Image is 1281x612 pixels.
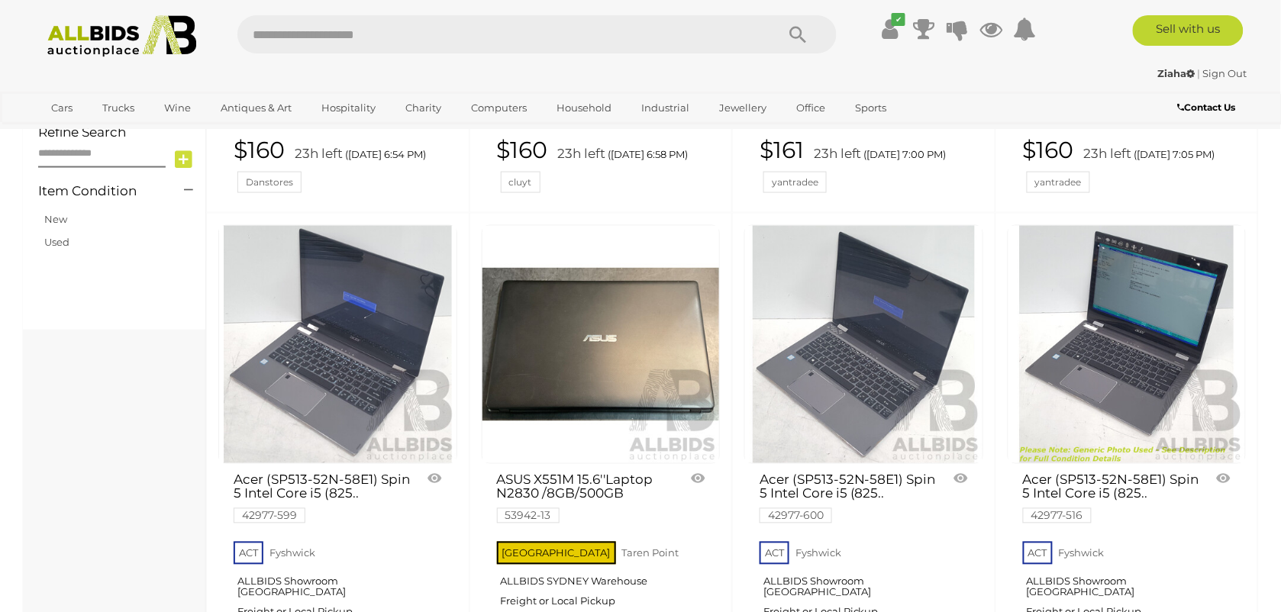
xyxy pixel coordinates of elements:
a: Wine [154,95,201,121]
a: ACT Fyshwick ALLBIDS Showroom [GEOGRAPHIC_DATA] Freight or Local Pickup [497,37,709,130]
a: Jewellery [709,95,776,121]
a: Office [786,95,835,121]
img: Allbids.com.au [39,15,205,57]
b: Contact Us [1178,101,1236,113]
span: | [1198,67,1201,79]
a: Hospitality [311,95,386,121]
a: New [44,213,67,225]
a: ACT Fyshwick ALLBIDS Showroom [GEOGRAPHIC_DATA] Freight or Local Pickup [234,37,446,130]
a: Cars [41,95,82,121]
a: Acer (SP513-52N-58E1) Spin 5 Intel Core i5 (8250U) 1.60GHz-3.40GHz 4-Core CPU 13-Inch Convertible... [218,225,457,464]
a: $161 23h left ([DATE] 7:00 PM) yantradee [760,137,972,193]
a: Antiques & Art [211,95,302,121]
a: Contact Us [1178,99,1240,116]
a: Sports [845,95,896,121]
a: Acer (SP513-52N-58E1) Spin 5 Intel Core i5 (825.. 42977-599 [234,473,411,522]
a: $160 23h left ([DATE] 7:05 PM) yantradee [1023,137,1235,193]
a: Acer (SP513-52N-58E1) Spin 5 Intel Core i5 (825.. 42977-516 [1023,473,1200,522]
a: Acer (SP513-52N-58E1) Spin 5 Intel Core i5 (8250U) 1.60GHz-3.40GHz 4-Core CPU 13-Inch Convertible... [744,225,983,464]
a: Industrial [631,95,699,121]
h4: Item Condition [38,184,161,198]
a: Trucks [92,95,144,121]
a: Ziaha [1158,67,1198,79]
a: Charity [395,95,451,121]
a: ACT Fyshwick ALLBIDS Showroom [GEOGRAPHIC_DATA] Freight or Local Pickup [1023,37,1235,130]
i: ✔ [892,13,905,26]
a: $160 23h left ([DATE] 6:54 PM) Danstores [234,137,446,193]
a: ASUS X551M 15.6''Laptop N2830 /8GB/500GB [482,225,721,464]
h4: Refine Search [38,125,202,140]
a: Sign Out [1203,67,1247,79]
a: Sell with us [1133,15,1244,46]
a: Computers [461,95,537,121]
a: [GEOGRAPHIC_DATA] [41,121,169,146]
a: Household [547,95,621,121]
a: ASUS X551M 15.6''Laptop N2830 /8GB/500GB 53942-13 [497,473,674,522]
a: ACT Fyshwick ALLBIDS Showroom [GEOGRAPHIC_DATA] Freight or Local Pickup [760,37,972,130]
a: Acer (SP513-52N-58E1) Spin 5 Intel Core i5 (8250U) 1.60GHz-3.40GHz 4-Core CPU 13-Inch Convertible... [1008,225,1247,464]
a: Acer (SP513-52N-58E1) Spin 5 Intel Core i5 (825.. 42977-600 [760,473,937,522]
button: Search [760,15,837,53]
a: $160 23h left ([DATE] 6:58 PM) cluyt [497,137,709,193]
a: ✔ [879,15,902,43]
a: Used [44,236,69,248]
strong: Ziaha [1158,67,1195,79]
